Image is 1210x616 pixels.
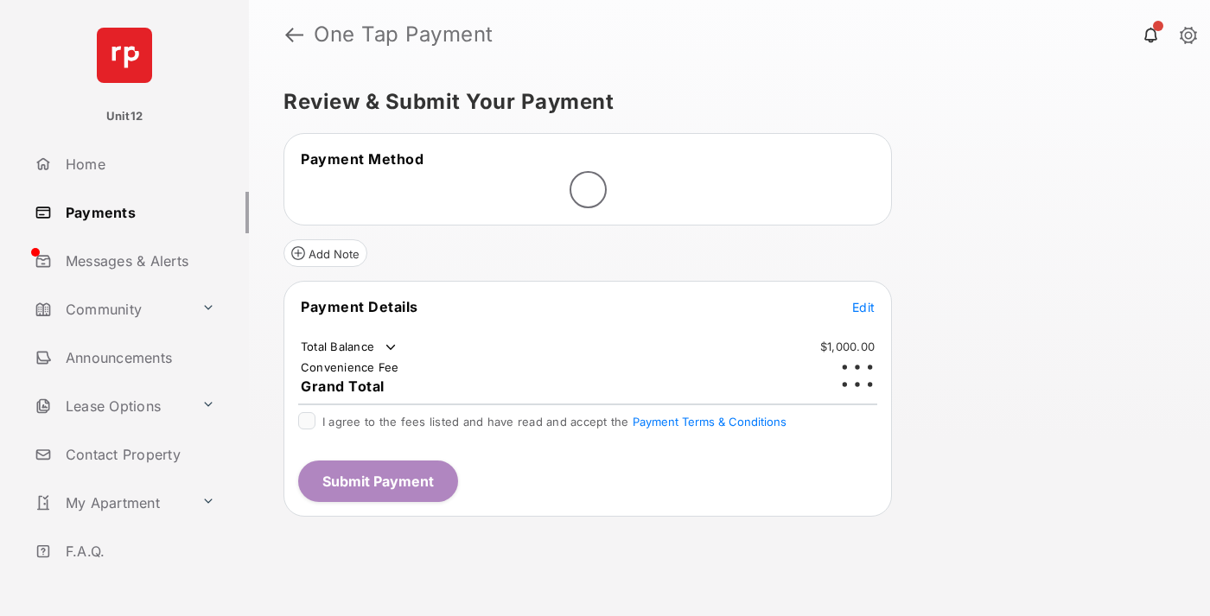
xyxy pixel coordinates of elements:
[283,92,1162,112] h5: Review & Submit Your Payment
[28,192,249,233] a: Payments
[28,434,249,475] a: Contact Property
[314,24,494,45] strong: One Tap Payment
[28,143,249,185] a: Home
[28,240,249,282] a: Messages & Alerts
[300,339,399,356] td: Total Balance
[819,339,876,354] td: $1,000.00
[298,460,458,502] button: Submit Payment
[300,359,400,375] td: Convenience Fee
[28,289,194,330] a: Community
[301,150,423,168] span: Payment Method
[28,337,249,378] a: Announcements
[301,378,385,395] span: Grand Total
[106,108,143,125] p: Unit12
[322,415,786,429] span: I agree to the fees listed and have read and accept the
[28,530,249,572] a: F.A.Q.
[28,385,194,427] a: Lease Options
[283,239,367,267] button: Add Note
[301,298,418,315] span: Payment Details
[28,482,194,524] a: My Apartment
[97,28,152,83] img: svg+xml;base64,PHN2ZyB4bWxucz0iaHR0cDovL3d3dy53My5vcmcvMjAwMC9zdmciIHdpZHRoPSI2NCIgaGVpZ2h0PSI2NC...
[852,298,875,315] button: Edit
[852,300,875,314] span: Edit
[633,415,786,429] button: I agree to the fees listed and have read and accept the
